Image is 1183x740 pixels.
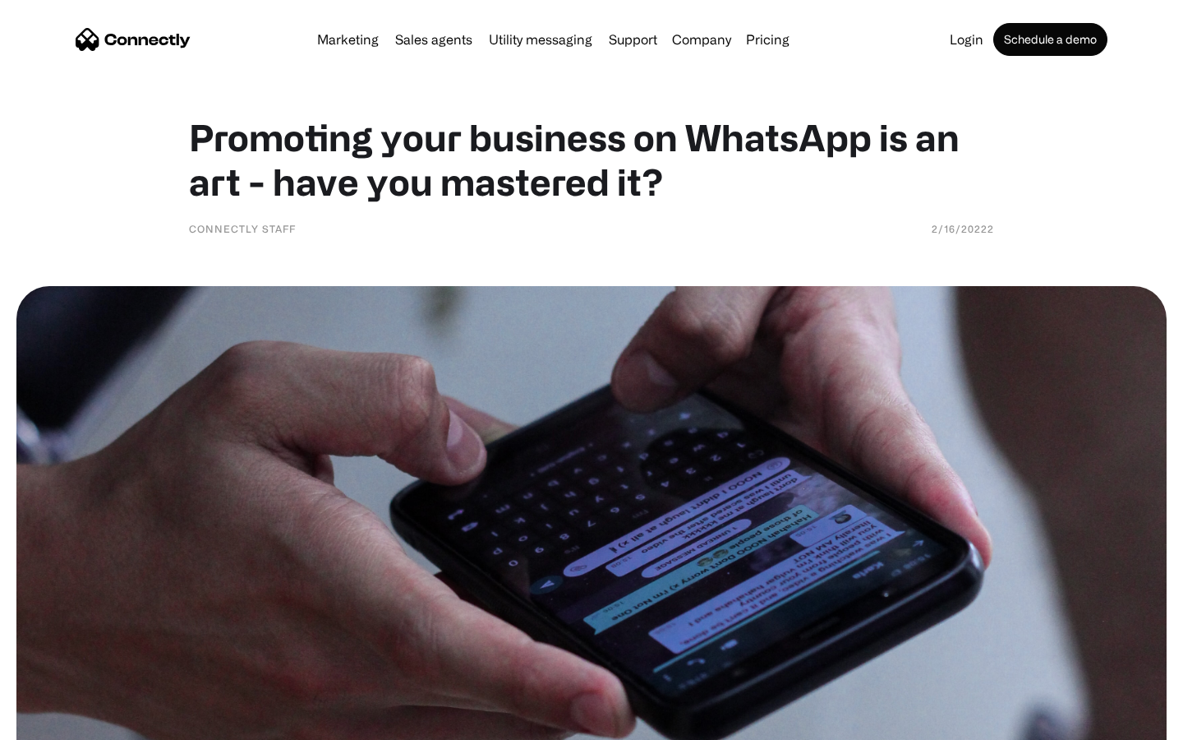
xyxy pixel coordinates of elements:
aside: Language selected: English [16,711,99,734]
a: Support [602,33,664,46]
a: Sales agents [389,33,479,46]
a: Marketing [311,33,385,46]
div: Connectly Staff [189,220,296,237]
div: Company [672,28,731,51]
a: Pricing [739,33,796,46]
a: Login [943,33,990,46]
a: Utility messaging [482,33,599,46]
ul: Language list [33,711,99,734]
a: Schedule a demo [993,23,1107,56]
h1: Promoting your business on WhatsApp is an art - have you mastered it? [189,115,994,204]
div: 2/16/20222 [932,220,994,237]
